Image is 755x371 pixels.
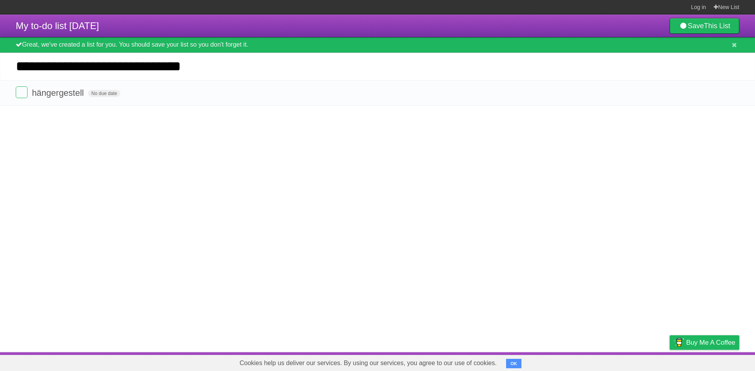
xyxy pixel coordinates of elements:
span: No due date [88,90,120,97]
a: Terms [633,354,650,369]
a: SaveThis List [670,18,739,34]
span: My to-do list [DATE] [16,20,99,31]
button: OK [506,359,521,368]
a: Suggest a feature [690,354,739,369]
a: Buy me a coffee [670,335,739,350]
a: Privacy [659,354,680,369]
span: Cookies help us deliver our services. By using our services, you agree to our use of cookies. [232,355,505,371]
span: Buy me a coffee [686,336,735,349]
span: hängergestell [32,88,86,98]
img: Buy me a coffee [674,336,684,349]
a: Developers [591,354,623,369]
label: Done [16,86,28,98]
b: This List [704,22,730,30]
a: About [565,354,582,369]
